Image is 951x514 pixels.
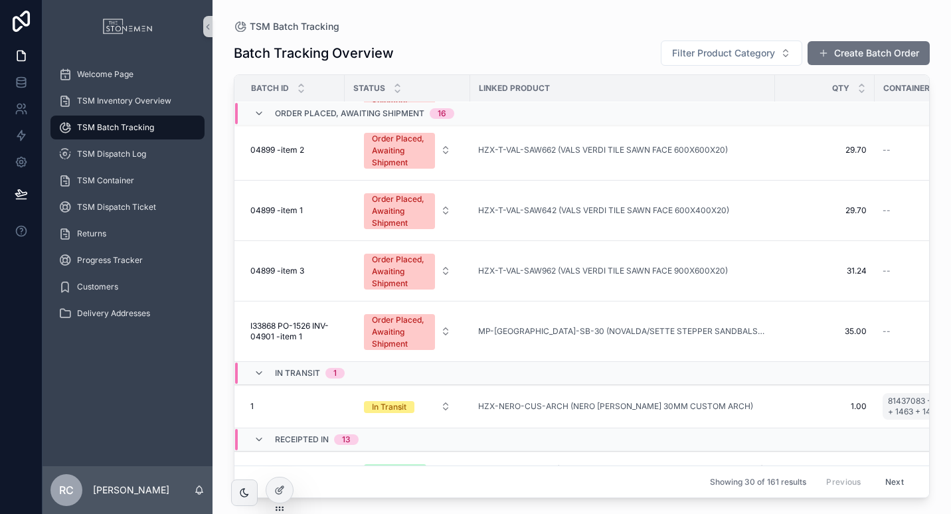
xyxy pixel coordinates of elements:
span: 1.00 [783,464,867,475]
span: Status [353,83,385,94]
a: HZX-T-VAL-SAW662 (VALS VERDI TILE SAWN FACE 600X600X20) [478,145,728,155]
a: Customers [50,275,205,299]
span: TSM Dispatch Ticket [77,202,156,213]
span: RC [59,482,74,498]
button: Select Button [661,41,802,66]
button: Create Batch Order [808,41,930,65]
span: 1 [250,401,254,412]
div: Order Placed, Awaiting Shipment [372,254,427,290]
a: TSM Dispatch Ticket [50,195,205,219]
span: In Transit [275,368,320,379]
div: Order Placed, Awaiting Shipment [372,133,427,169]
a: Progress Tracker [50,248,205,272]
a: TSM Inventory Overview [50,89,205,113]
div: Order Placed, Awaiting Shipment [372,314,427,350]
a: HZX-T-VAL-SAW642 (VALS VERDI TILE SAWN FACE 600X400X20) [478,205,729,216]
button: Select Button [353,126,462,174]
a: HZX-NERO-CUS-ARCH (NERO [PERSON_NAME] 30MM CUSTOM ARCH) [478,401,753,412]
span: QTY [832,83,849,94]
p: [PERSON_NAME] [93,483,169,497]
span: -- [883,326,891,337]
a: Welcome Page [50,62,205,86]
span: Linked Product [479,83,550,94]
a: HS-DTSP-1GALLON (DRYTREAT DRY TREAT STAINPROOF ORIGINAL 3.79L) [478,464,764,475]
span: -- [883,205,891,216]
h1: Batch Tracking Overview [234,44,394,62]
button: Select Button [353,247,462,295]
a: HZX-T-VAL-SAW962 (VALS VERDI TILE SAWN FACE 900X600X20) [478,266,728,276]
span: 31.24 [783,266,867,276]
button: Select Button [353,307,462,355]
span: Batch ID [251,83,289,94]
a: Returns [50,222,205,246]
span: -- [883,266,891,276]
a: MP-[GEOGRAPHIC_DATA]-SB-30 (NOVALDA/SETTE STEPPER SANDBALSTED 500MM DIA 30MM) [478,326,767,337]
a: TSM Dispatch Log [50,142,205,166]
span: 002 [250,464,266,475]
span: TSM Container [77,175,134,186]
span: Receipted In [275,434,329,445]
button: Next [876,471,913,492]
div: 1 [333,368,337,379]
span: Order Placed, Awaiting Shipment [275,108,424,119]
span: -- [883,464,891,475]
span: 35.00 [783,326,867,337]
span: 29.70 [783,205,867,216]
span: Filter Product Category [672,46,775,60]
div: Order Placed, Awaiting Shipment [372,193,427,229]
span: -- [883,145,891,155]
button: Select Button [353,394,462,418]
div: In Transit [372,401,406,413]
span: TSM Inventory Overview [77,96,171,106]
span: Delivery Addresses [77,308,150,319]
span: TSM Batch Tracking [250,20,339,33]
span: Customers [77,282,118,292]
div: 16 [438,108,446,119]
span: 04899 -item 2 [250,145,304,155]
a: TSM Batch Tracking [50,116,205,139]
span: Showing 30 of 161 results [710,477,806,487]
button: Select Button [353,458,462,481]
a: Delivery Addresses [50,301,205,325]
span: 04899 -item 3 [250,266,304,276]
span: Container [883,83,930,94]
div: scrollable content [43,53,213,343]
img: App logo [96,16,159,37]
span: TSM Batch Tracking [77,122,154,133]
a: TSM Container [50,169,205,193]
a: TSM Batch Tracking [234,20,339,33]
span: Welcome Page [77,69,133,80]
span: TSM Dispatch Log [77,149,146,159]
span: 1.00 [783,401,867,412]
span: I33868 PO-1526 INV-04901 -item 1 [250,321,337,342]
span: Returns [77,228,106,239]
span: 04899 -item 1 [250,205,303,216]
span: Progress Tracker [77,255,143,266]
span: 29.70 [783,145,867,155]
div: 13 [342,434,351,445]
button: Select Button [353,187,462,234]
div: Receipted In [372,464,418,476]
